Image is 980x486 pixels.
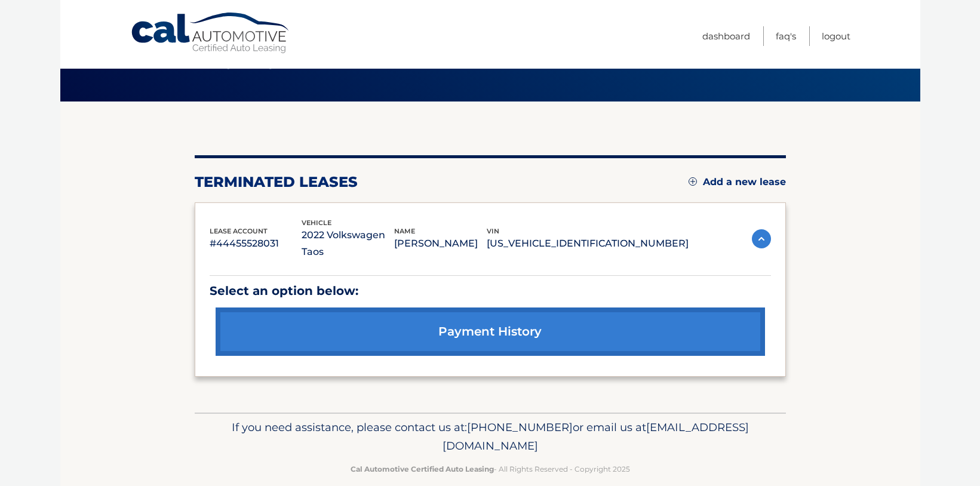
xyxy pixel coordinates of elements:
a: payment history [216,307,765,356]
span: name [394,227,415,235]
p: [PERSON_NAME] [394,235,487,252]
p: If you need assistance, please contact us at: or email us at [202,418,778,456]
p: Select an option below: [210,281,771,302]
p: [US_VEHICLE_IDENTIFICATION_NUMBER] [487,235,689,252]
img: add.svg [689,177,697,186]
img: accordion-active.svg [752,229,771,248]
span: [PHONE_NUMBER] [467,420,573,434]
span: lease account [210,227,268,235]
span: vin [487,227,499,235]
p: #44455528031 [210,235,302,252]
span: vehicle [302,219,331,227]
strong: Cal Automotive Certified Auto Leasing [351,465,494,473]
a: Cal Automotive [130,12,291,54]
p: - All Rights Reserved - Copyright 2025 [202,463,778,475]
a: Logout [822,26,850,46]
a: Dashboard [702,26,750,46]
a: Add a new lease [689,176,786,188]
h2: terminated leases [195,173,358,191]
a: FAQ's [776,26,796,46]
p: 2022 Volkswagen Taos [302,227,394,260]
